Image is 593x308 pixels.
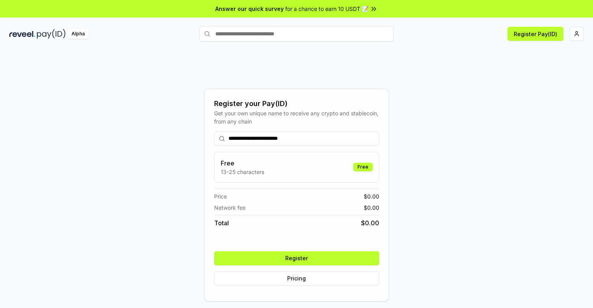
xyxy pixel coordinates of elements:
[364,192,379,200] span: $ 0.00
[9,29,35,39] img: reveel_dark
[214,204,246,212] span: Network fee
[214,109,379,125] div: Get your own unique name to receive any crypto and stablecoin, from any chain
[37,29,66,39] img: pay_id
[214,192,227,200] span: Price
[67,29,89,39] div: Alpha
[221,158,264,168] h3: Free
[214,98,379,109] div: Register your Pay(ID)
[215,5,284,13] span: Answer our quick survey
[285,5,368,13] span: for a chance to earn 10 USDT 📝
[364,204,379,212] span: $ 0.00
[353,163,373,171] div: Free
[361,218,379,228] span: $ 0.00
[214,218,229,228] span: Total
[214,271,379,285] button: Pricing
[221,168,264,176] p: 13-25 characters
[508,27,563,41] button: Register Pay(ID)
[214,251,379,265] button: Register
